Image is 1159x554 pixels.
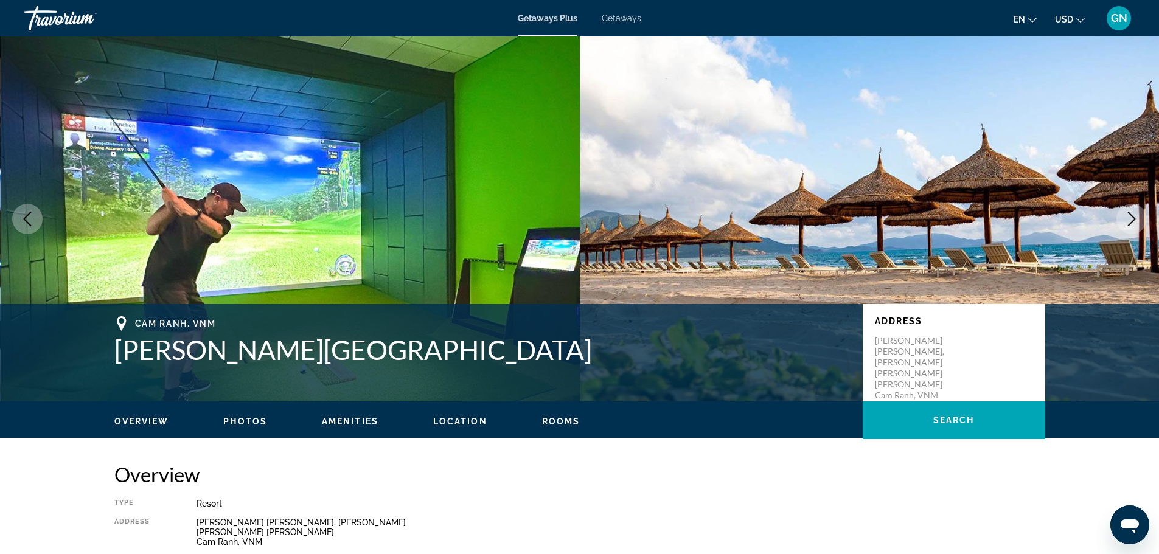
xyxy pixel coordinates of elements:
button: Location [433,416,487,427]
iframe: Button to launch messaging window [1110,505,1149,544]
span: Amenities [322,417,378,426]
button: Search [863,401,1045,439]
a: Getaways [602,13,641,23]
button: Photos [223,416,267,427]
button: Next image [1116,204,1147,234]
p: [PERSON_NAME] [PERSON_NAME], [PERSON_NAME] [PERSON_NAME] [PERSON_NAME] Cam Ranh, VNM [875,335,972,401]
span: Location [433,417,487,426]
button: Amenities [322,416,378,427]
span: Overview [114,417,169,426]
span: Rooms [542,417,580,426]
div: Resort [197,499,1045,508]
span: Search [933,415,975,425]
span: Cam Ranh, VNM [135,319,216,328]
h2: Overview [114,462,1045,486]
a: Travorium [24,2,146,34]
button: Rooms [542,416,580,427]
span: en [1014,15,1025,24]
button: Overview [114,416,169,427]
p: Address [875,316,1033,326]
div: Type [114,499,166,508]
div: [PERSON_NAME] [PERSON_NAME], [PERSON_NAME] [PERSON_NAME] [PERSON_NAME] Cam Ranh, VNM [197,518,1045,547]
button: Change language [1014,10,1037,28]
button: Change currency [1055,10,1085,28]
span: USD [1055,15,1073,24]
button: User Menu [1103,5,1135,31]
button: Previous image [12,204,43,234]
a: Getaways Plus [518,13,577,23]
span: GN [1111,12,1127,24]
span: Photos [223,417,267,426]
h1: [PERSON_NAME][GEOGRAPHIC_DATA] [114,334,851,365]
div: Address [114,518,166,547]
